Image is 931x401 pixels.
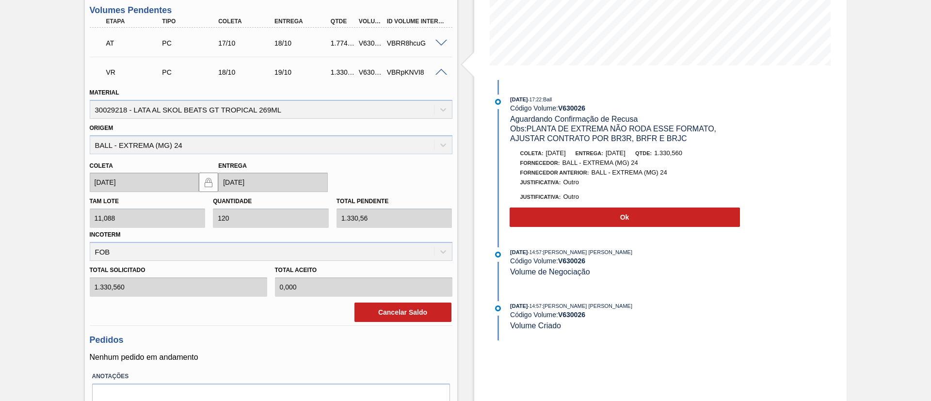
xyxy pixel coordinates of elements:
div: Volume Portal [356,18,385,25]
div: Entrega [272,18,335,25]
span: Justificativa: [520,179,561,185]
div: Código Volume: [510,311,740,319]
div: 1.330,560 [328,68,357,76]
div: 1.774,080 [328,39,357,47]
p: VR [106,68,164,76]
div: 19/10/2025 [272,68,335,76]
strong: V 630026 [558,311,585,319]
img: locked [203,176,214,188]
div: 18/10/2025 [272,39,335,47]
span: Fornecedor Anterior: [520,170,589,176]
label: Origem [90,125,113,131]
span: BALL - EXTREMA (MG) 24 [562,159,638,166]
span: Justificativa: [520,194,561,200]
span: 1.330,560 [654,149,682,157]
div: 17/10/2025 [216,39,279,47]
span: [DATE] [546,149,566,157]
label: Anotações [92,369,450,384]
span: [DATE] [510,96,528,102]
div: V630025 [356,39,385,47]
div: Id Volume Interno [385,18,448,25]
span: Coleta: [520,150,544,156]
span: [DATE] [510,303,528,309]
label: Entrega [218,162,247,169]
div: Aguardando Informações de Transporte [104,32,167,54]
label: Material [90,89,119,96]
h3: Volumes Pendentes [90,5,452,16]
span: Qtde: [635,150,652,156]
div: Tipo [160,18,223,25]
img: atual [495,252,501,257]
label: Total Solicitado [90,263,267,277]
div: Volume Recusado [104,62,167,83]
button: Ok [510,208,740,227]
div: Código Volume: [510,104,740,112]
input: dd/mm/yyyy [218,173,328,192]
span: Fornecedor: [520,160,560,166]
span: [DATE] [510,249,528,255]
span: : [PERSON_NAME] [PERSON_NAME] [542,249,632,255]
p: Nenhum pedido em andamento [90,353,452,362]
span: [DATE] [606,149,626,157]
p: AT [106,39,164,47]
span: - 14:57 [528,304,542,309]
div: 18/10/2025 [216,68,279,76]
span: - 17:22 [528,97,542,102]
div: VBRpKNVI8 [385,68,448,76]
label: Incoterm [90,231,121,238]
span: : Ball [542,96,552,102]
span: Aguardando Confirmação de Recusa [510,115,638,123]
img: atual [495,305,501,311]
span: - 14:57 [528,250,542,255]
h3: Pedidos [90,335,452,345]
div: V630026 [356,68,385,76]
div: Pedido de Compra [160,39,223,47]
label: Total Aceito [275,263,452,277]
span: Outro [563,193,579,200]
div: Qtde [328,18,357,25]
span: Entrega: [576,150,603,156]
span: : [PERSON_NAME] [PERSON_NAME] [542,303,632,309]
button: locked [199,173,218,192]
div: Código Volume: [510,257,740,265]
div: VBRR8hcuG [385,39,448,47]
label: Tam lote [90,198,119,205]
strong: V 630026 [558,257,585,265]
label: Quantidade [213,198,252,205]
input: dd/mm/yyyy [90,173,199,192]
span: Volume de Negociação [510,268,590,276]
label: Coleta [90,162,113,169]
button: Cancelar Saldo [354,303,451,322]
div: Coleta [216,18,279,25]
span: Volume Criado [510,321,561,330]
span: BALL - EXTREMA (MG) 24 [591,169,667,176]
label: Total pendente [337,198,388,205]
strong: V 630026 [558,104,585,112]
img: atual [495,99,501,105]
div: Etapa [104,18,167,25]
div: Pedido de Compra [160,68,223,76]
span: Outro [563,178,579,186]
span: Obs: PLANTA DE EXTREMA NÃO RODA ESSE FORMATO, AJUSTAR CONTRATO POR BR3R, BRFR E BRJC [510,125,718,143]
